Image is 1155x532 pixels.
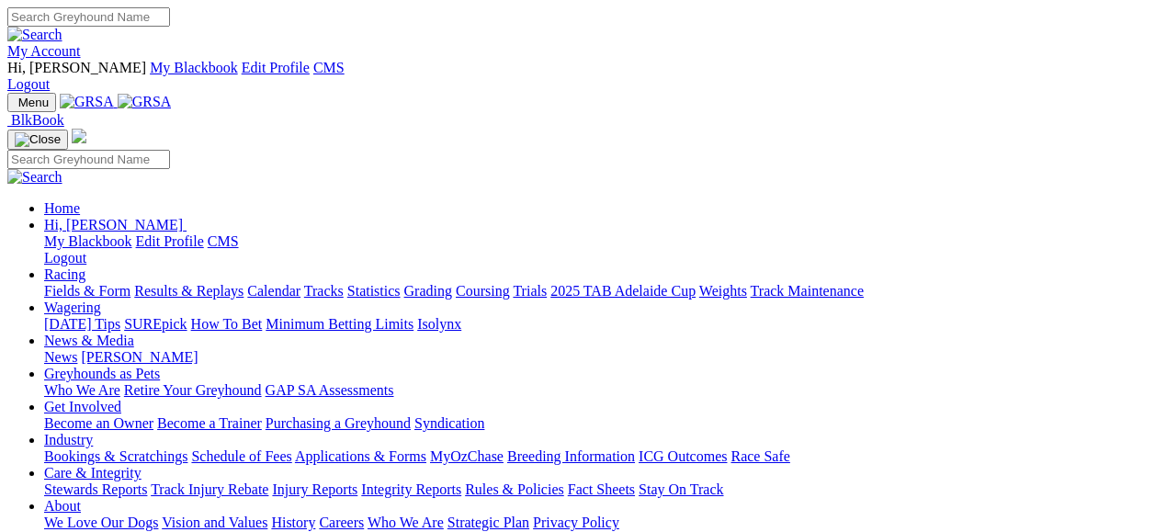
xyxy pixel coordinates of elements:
a: Care & Integrity [44,465,142,481]
img: Search [7,27,62,43]
a: Minimum Betting Limits [266,316,413,332]
div: My Account [7,60,1148,93]
img: logo-grsa-white.png [72,129,86,143]
a: Grading [404,283,452,299]
a: CMS [208,233,239,249]
div: Industry [44,448,1148,465]
a: [PERSON_NAME] [81,349,198,365]
a: Logout [44,250,86,266]
a: 2025 TAB Adelaide Cup [550,283,696,299]
a: Fact Sheets [568,481,635,497]
a: Coursing [456,283,510,299]
a: Get Involved [44,399,121,414]
a: Strategic Plan [447,515,529,530]
a: News [44,349,77,365]
a: Weights [699,283,747,299]
a: My Account [7,43,81,59]
input: Search [7,7,170,27]
a: My Blackbook [150,60,238,75]
span: Menu [18,96,49,109]
a: Stay On Track [639,481,723,497]
img: GRSA [118,94,172,110]
a: MyOzChase [430,448,504,464]
a: Fields & Form [44,283,130,299]
a: Rules & Policies [465,481,564,497]
a: My Blackbook [44,233,132,249]
a: CMS [313,60,345,75]
a: We Love Our Dogs [44,515,158,530]
div: Greyhounds as Pets [44,382,1148,399]
a: [DATE] Tips [44,316,120,332]
a: Syndication [414,415,484,431]
a: Careers [319,515,364,530]
a: Logout [7,76,50,92]
a: News & Media [44,333,134,348]
img: GRSA [60,94,114,110]
span: BlkBook [11,112,64,128]
a: Injury Reports [272,481,357,497]
a: Track Maintenance [751,283,864,299]
a: Edit Profile [136,233,204,249]
div: Care & Integrity [44,481,1148,498]
a: Isolynx [417,316,461,332]
div: Wagering [44,316,1148,333]
input: Search [7,150,170,169]
a: Trials [513,283,547,299]
a: Breeding Information [507,448,635,464]
a: Bookings & Scratchings [44,448,187,464]
a: Integrity Reports [361,481,461,497]
a: Applications & Forms [295,448,426,464]
a: Become a Trainer [157,415,262,431]
a: Stewards Reports [44,481,147,497]
a: Purchasing a Greyhound [266,415,411,431]
div: About [44,515,1148,531]
a: Greyhounds as Pets [44,366,160,381]
a: SUREpick [124,316,187,332]
a: Become an Owner [44,415,153,431]
div: News & Media [44,349,1148,366]
a: Tracks [304,283,344,299]
img: Search [7,169,62,186]
a: Retire Your Greyhound [124,382,262,398]
a: Racing [44,266,85,282]
a: Vision and Values [162,515,267,530]
a: Race Safe [730,448,789,464]
a: Track Injury Rebate [151,481,268,497]
span: Hi, [PERSON_NAME] [44,217,183,232]
a: Edit Profile [242,60,310,75]
img: Close [15,132,61,147]
a: History [271,515,315,530]
a: Statistics [347,283,401,299]
div: Get Involved [44,415,1148,432]
a: Results & Replays [134,283,243,299]
a: Who We Are [44,382,120,398]
div: Racing [44,283,1148,300]
a: Wagering [44,300,101,315]
a: BlkBook [7,112,64,128]
a: About [44,498,81,514]
a: ICG Outcomes [639,448,727,464]
a: How To Bet [191,316,263,332]
a: Schedule of Fees [191,448,291,464]
a: Privacy Policy [533,515,619,530]
span: Hi, [PERSON_NAME] [7,60,146,75]
a: Calendar [247,283,300,299]
a: Who We Are [368,515,444,530]
button: Toggle navigation [7,93,56,112]
a: Home [44,200,80,216]
a: GAP SA Assessments [266,382,394,398]
div: Hi, [PERSON_NAME] [44,233,1148,266]
a: Industry [44,432,93,447]
button: Toggle navigation [7,130,68,150]
a: Hi, [PERSON_NAME] [44,217,187,232]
